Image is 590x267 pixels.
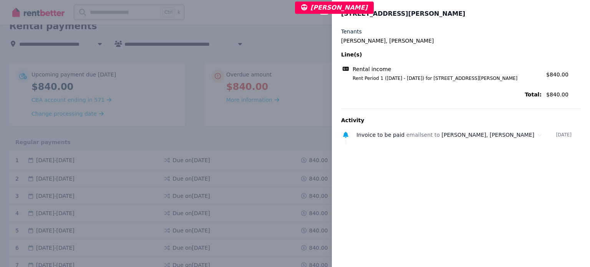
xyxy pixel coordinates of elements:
span: Rental income [353,65,391,73]
div: email sent to [356,131,556,139]
p: Activity [341,116,581,124]
span: Invoice to be paid [356,132,404,138]
legend: [PERSON_NAME], [PERSON_NAME] [341,37,581,45]
span: Total: [341,91,542,98]
span: Rent Period 1 ([DATE] - [DATE]) for [STREET_ADDRESS][PERSON_NAME] [343,75,542,81]
time: [DATE] [556,132,572,138]
span: Line(s) [341,51,542,58]
span: [STREET_ADDRESS][PERSON_NAME] [341,9,465,18]
span: [PERSON_NAME], [PERSON_NAME] [442,132,535,138]
span: $840.00 [546,71,568,78]
label: Tenants [341,28,362,35]
span: $840.00 [546,91,581,98]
